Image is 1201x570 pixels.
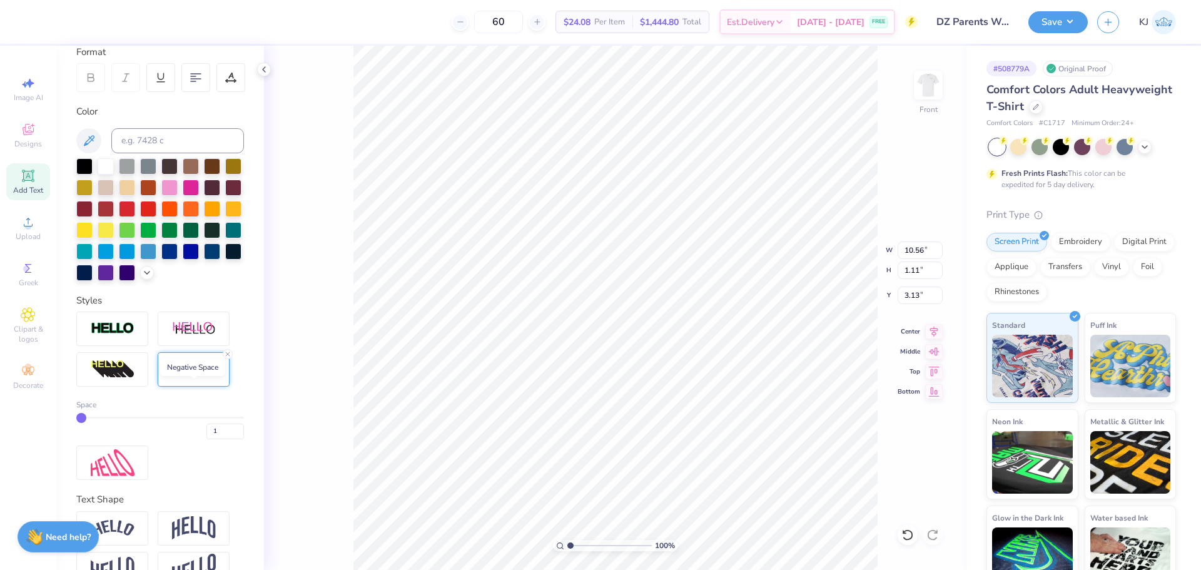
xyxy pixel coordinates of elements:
[1043,61,1113,76] div: Original Proof
[898,387,920,396] span: Bottom
[111,128,244,153] input: e.g. 7428 c
[1094,258,1129,277] div: Vinyl
[1051,233,1110,252] div: Embroidery
[1133,258,1162,277] div: Foil
[474,11,523,33] input: – –
[992,318,1025,332] span: Standard
[1028,11,1088,33] button: Save
[1040,258,1090,277] div: Transfers
[727,16,774,29] span: Est. Delivery
[16,232,41,242] span: Upload
[992,415,1023,428] span: Neon Ink
[46,531,91,543] strong: Need help?
[898,367,920,376] span: Top
[898,327,920,336] span: Center
[1072,118,1134,129] span: Minimum Order: 24 +
[91,449,134,476] img: Free Distort
[1139,15,1148,29] span: KJ
[1152,10,1176,34] img: Kendra Jingco
[160,359,225,376] div: Negative Space
[1001,168,1155,190] div: This color can be expedited for 5 day delivery.
[986,61,1036,76] div: # 508779A
[682,16,701,29] span: Total
[898,347,920,356] span: Middle
[76,45,245,59] div: Format
[76,104,244,119] div: Color
[1090,318,1117,332] span: Puff Ink
[172,516,216,540] img: Arch
[916,73,941,98] img: Front
[927,9,1019,34] input: Untitled Design
[640,16,679,29] span: $1,444.80
[986,82,1172,114] span: Comfort Colors Adult Heavyweight T-Shirt
[1090,431,1171,494] img: Metallic & Glitter Ink
[1090,511,1148,524] span: Water based Ink
[986,208,1176,222] div: Print Type
[19,278,38,288] span: Greek
[1139,10,1176,34] a: KJ
[76,399,96,410] span: Space
[14,139,42,149] span: Designs
[872,18,885,26] span: FREE
[986,233,1047,252] div: Screen Print
[13,380,43,390] span: Decorate
[986,118,1033,129] span: Comfort Colors
[1090,415,1164,428] span: Metallic & Glitter Ink
[91,520,134,537] img: Arc
[986,258,1036,277] div: Applique
[655,540,675,551] span: 100 %
[920,104,938,115] div: Front
[76,492,244,507] div: Text Shape
[992,335,1073,397] img: Standard
[76,293,244,308] div: Styles
[1001,168,1068,178] strong: Fresh Prints Flash:
[1039,118,1065,129] span: # C1717
[992,511,1063,524] span: Glow in the Dark Ink
[1090,335,1171,397] img: Puff Ink
[797,16,864,29] span: [DATE] - [DATE]
[992,431,1073,494] img: Neon Ink
[564,16,590,29] span: $24.08
[13,185,43,195] span: Add Text
[14,93,43,103] span: Image AI
[91,360,134,380] img: 3d Illusion
[594,16,625,29] span: Per Item
[986,283,1047,302] div: Rhinestones
[6,324,50,344] span: Clipart & logos
[91,322,134,336] img: Stroke
[1114,233,1175,252] div: Digital Print
[172,321,216,337] img: Shadow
